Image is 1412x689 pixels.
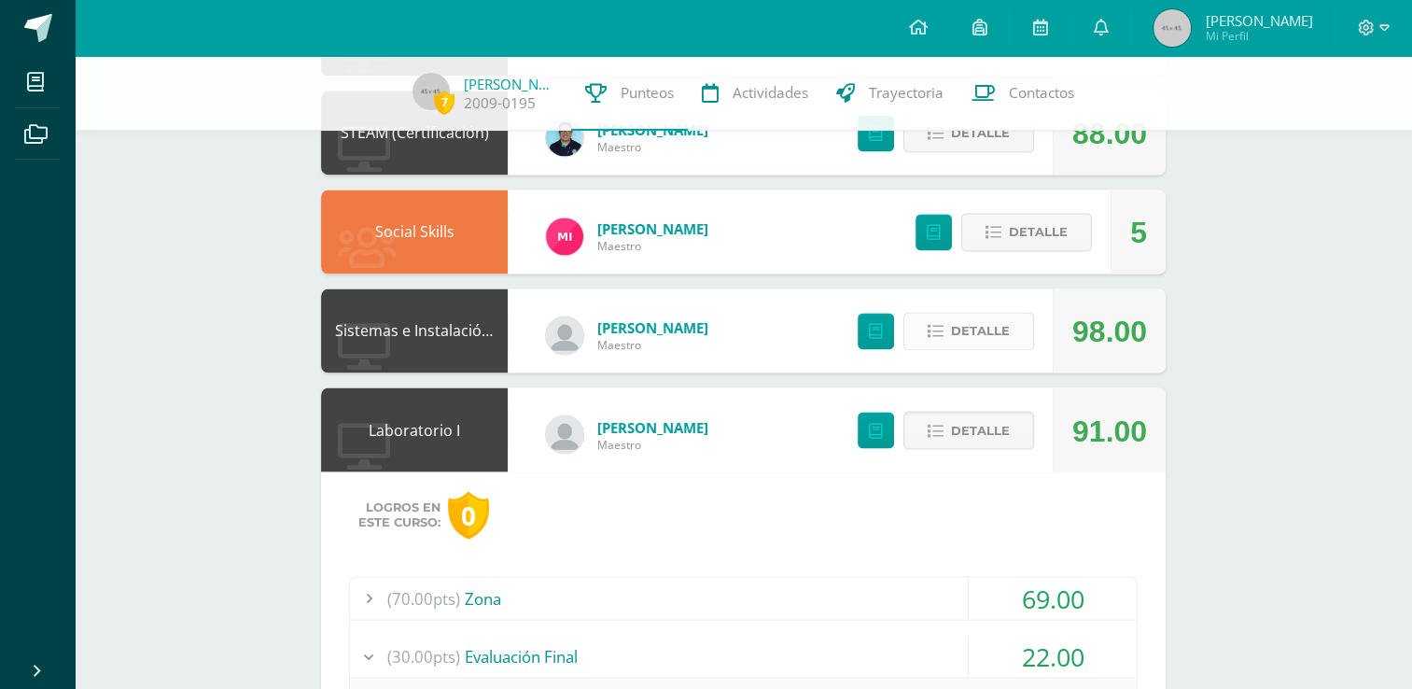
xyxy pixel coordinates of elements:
[597,417,708,436] a: [PERSON_NAME]
[1009,215,1068,249] span: Detalle
[597,318,708,337] a: [PERSON_NAME]
[597,238,708,254] span: Maestro
[412,73,450,110] img: 45x45
[1072,91,1147,176] div: 88.00
[571,56,688,131] a: Punteos
[958,56,1088,131] a: Contactos
[387,577,460,619] span: (70.00pts)
[464,75,557,93] a: [PERSON_NAME]
[822,56,958,131] a: Trayectoria
[1205,11,1312,30] span: [PERSON_NAME]
[321,288,508,373] div: Sistemas e Instalación de Software
[350,577,1137,619] div: Zona
[951,413,1010,447] span: Detalle
[546,119,583,156] img: fa03fa54efefe9aebc5e29dfc8df658e.png
[733,83,808,103] span: Actividades
[321,387,508,471] div: Laboratorio I
[903,114,1034,152] button: Detalle
[1072,289,1147,373] div: 98.00
[597,139,708,155] span: Maestro
[434,91,454,114] span: 7
[869,83,944,103] span: Trayectoria
[597,436,708,452] span: Maestro
[464,93,536,113] a: 2009-0195
[358,499,440,529] span: Logros en este curso:
[903,411,1034,449] button: Detalle
[969,635,1137,677] div: 22.00
[546,218,583,255] img: 63ef49b70f225fbda378142858fbe819.png
[321,91,508,175] div: STEAM (Certificación)
[448,491,489,539] div: 0
[1009,83,1074,103] span: Contactos
[688,56,822,131] a: Actividades
[387,635,460,677] span: (30.00pts)
[350,635,1137,677] div: Evaluación Final
[951,314,1010,348] span: Detalle
[321,190,508,274] div: Social Skills
[903,312,1034,350] button: Detalle
[951,116,1010,150] span: Detalle
[1130,190,1147,274] div: 5
[961,213,1092,251] button: Detalle
[546,415,583,453] img: f1877f136c7c99965f6f4832741acf84.png
[546,316,583,354] img: f1877f136c7c99965f6f4832741acf84.png
[1153,9,1191,47] img: 45x45
[597,219,708,238] a: [PERSON_NAME]
[597,337,708,353] span: Maestro
[621,83,674,103] span: Punteos
[969,577,1137,619] div: 69.00
[1072,388,1147,472] div: 91.00
[1205,28,1312,44] span: Mi Perfil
